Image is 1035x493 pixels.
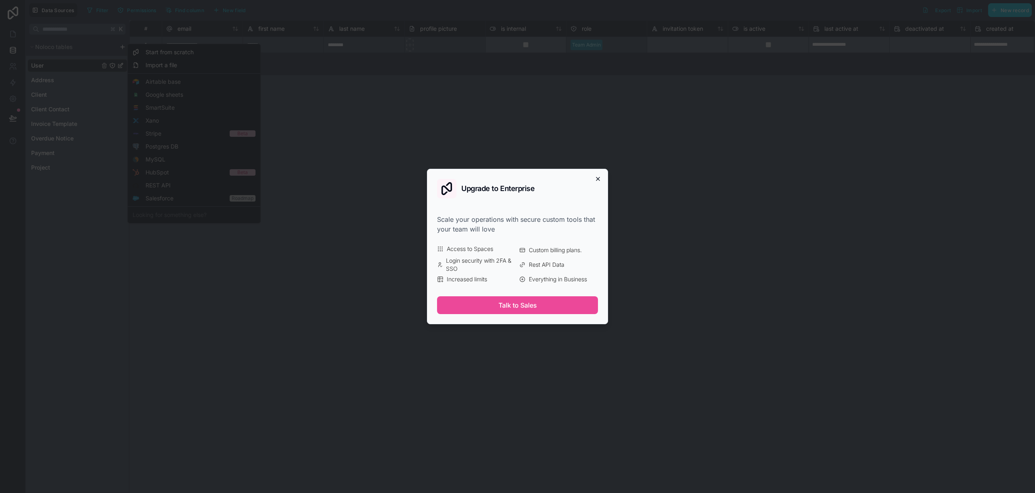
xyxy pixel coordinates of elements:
h2: Upgrade to Enterprise [461,185,535,192]
button: Talk to Sales [437,296,598,314]
div: Scale your operations with secure custom tools that your team will love [437,215,598,234]
span: Rest API Data [529,261,564,269]
span: Increased limits [447,275,487,283]
span: Login security with 2FA & SSO [446,257,516,273]
span: Access to Spaces [447,245,493,253]
span: Everything in Business [529,275,587,283]
span: Custom billing plans. [529,246,582,254]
